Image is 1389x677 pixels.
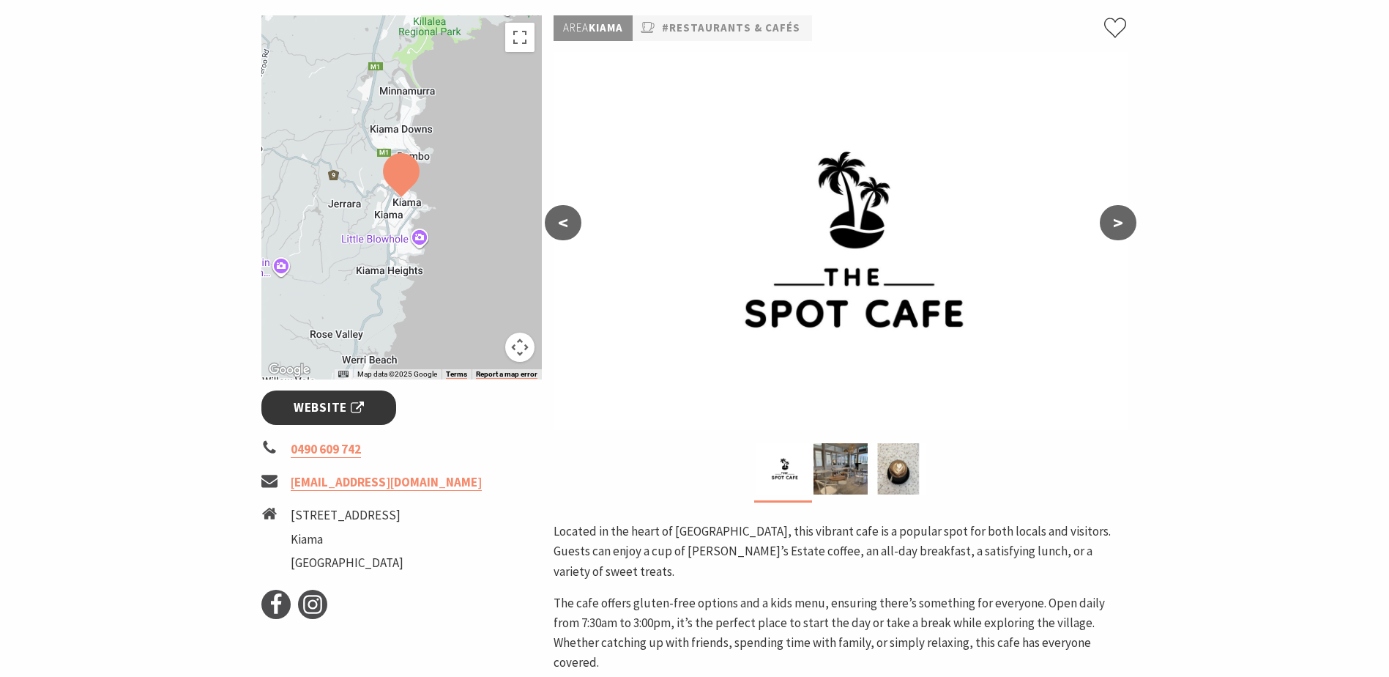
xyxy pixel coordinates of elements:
button: > [1100,205,1136,240]
a: 0490 609 742 [291,441,361,458]
button: Toggle fullscreen view [505,23,535,52]
a: Terms (opens in new tab) [446,370,467,379]
a: Website [261,391,397,425]
p: Kiama [554,15,633,41]
button: Map camera controls [505,333,535,362]
a: Open this area in Google Maps (opens a new window) [265,360,313,380]
li: [GEOGRAPHIC_DATA] [291,553,403,573]
button: Keyboard shortcuts [338,369,349,380]
li: Kiama [291,530,403,550]
span: Website [294,398,364,418]
img: Google [265,360,313,380]
span: Area [563,21,589,34]
button: < [545,205,581,240]
li: [STREET_ADDRESS] [291,506,403,525]
a: #Restaurants & Cafés [662,19,800,37]
a: Report a map error [476,370,537,379]
span: Map data ©2025 Google [357,370,437,378]
p: Located in the heart of [GEOGRAPHIC_DATA], this vibrant cafe is a popular spot for both locals an... [554,522,1128,582]
p: The cafe offers gluten-free options and a kids menu, ensuring there’s something for everyone. Ope... [554,593,1128,673]
a: [EMAIL_ADDRESS][DOMAIN_NAME] [291,474,482,491]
